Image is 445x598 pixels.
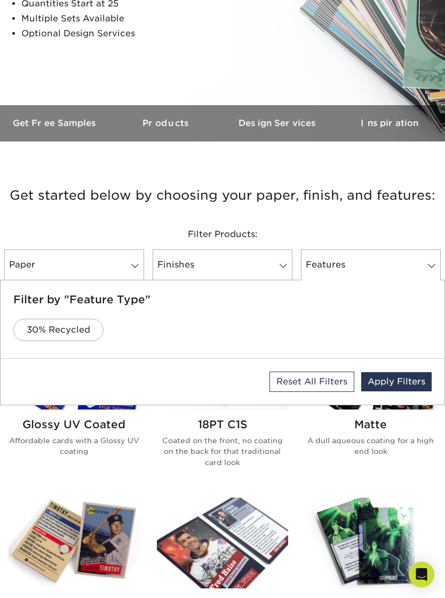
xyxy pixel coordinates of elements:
a: Finishes [153,249,292,280]
h5: Filter by "Feature Type" [13,293,432,306]
img: Silk Laminated Trading Cards [157,498,288,588]
h2: 18PT C1S [157,418,288,431]
h3: Products [112,118,223,128]
h3: Get started below by choosing your paper, finish, and features: [8,180,437,207]
li: Optional Design Services [21,26,280,41]
a: Design Services [222,105,334,141]
li: Multiple Sets Available [21,11,280,26]
img: 14PT Uncoated Trading Cards [9,498,140,588]
a: Paper [4,249,144,280]
a: Products [112,105,223,141]
h3: Design Services [222,118,334,128]
a: 30% Recycled [13,319,104,341]
p: Affordable cards with a Glossy UV coating [9,435,140,457]
p: A dull aqueous coating for a high end look [305,435,436,457]
a: Apply Filters [361,372,432,391]
a: Features [301,249,441,280]
h2: Matte [305,418,436,431]
img: Glossy UV Coated w/ Inline Foil Trading Cards [305,498,436,588]
p: Coated on the front, no coating on the back for that traditional card look [157,435,288,468]
h2: Glossy UV Coated [9,418,140,431]
a: Reset All Filters [269,372,354,392]
div: Open Intercom Messenger [409,562,434,587]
